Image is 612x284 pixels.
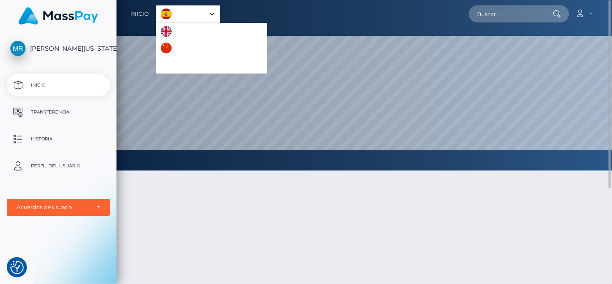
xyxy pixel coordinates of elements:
a: English [156,23,205,40]
a: Inicio [7,74,110,96]
span: [PERSON_NAME][US_STATE] [7,44,110,52]
button: Acuerdos de usuario [7,199,110,216]
p: Perfil del usuario [10,159,106,173]
p: Historia [10,132,106,146]
button: Consent Preferences [10,261,24,274]
img: MassPay [18,7,98,25]
ul: Language list [156,23,267,74]
a: 中文 (简体) [156,40,211,57]
a: Español [156,6,220,22]
a: Inicio [130,4,149,23]
a: Perfil del usuario [7,155,110,177]
div: Acuerdos de usuario [17,204,90,211]
p: Inicio [10,79,106,92]
p: Transferencia [10,105,106,119]
a: Português ([GEOGRAPHIC_DATA]) [156,57,267,73]
a: Transferencia [7,101,110,123]
div: Language [156,5,220,23]
a: Historia [7,128,110,150]
aside: Language selected: Español [156,5,220,23]
input: Buscar... [469,5,553,22]
img: Revisit consent button [10,261,24,274]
